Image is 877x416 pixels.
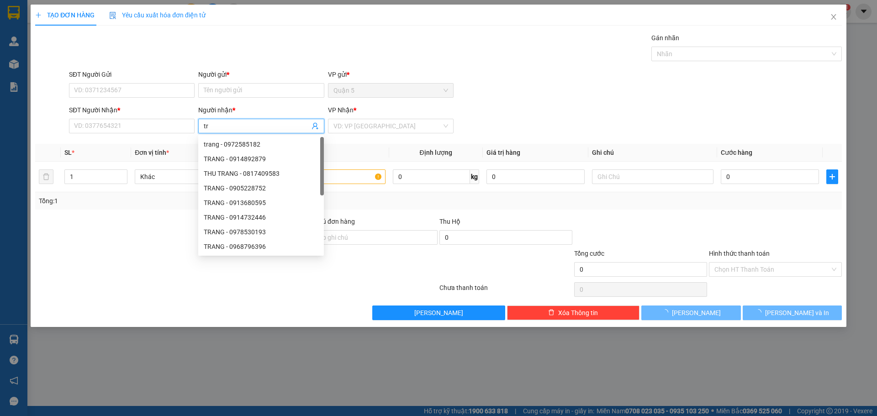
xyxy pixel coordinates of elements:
[592,169,713,184] input: Ghi Chú
[8,30,53,41] div: k
[486,149,520,156] span: Giá trị hàng
[574,250,604,257] span: Tổng cước
[672,308,721,318] span: [PERSON_NAME]
[821,5,846,30] button: Close
[58,59,91,68] span: Chưa thu
[39,196,338,206] div: Tổng: 1
[641,305,740,320] button: [PERSON_NAME]
[420,149,452,156] span: Định lượng
[709,250,770,257] label: Hình thức thanh toán
[59,9,81,18] span: Nhận:
[305,218,355,225] label: Ghi chú đơn hàng
[35,12,42,18] span: plus
[198,152,324,166] div: TRANG - 0914892879
[198,225,324,239] div: TRANG - 0978530193
[204,198,318,208] div: TRANG - 0913680595
[198,210,324,225] div: TRANG - 0914732446
[414,308,463,318] span: [PERSON_NAME]
[59,30,152,41] div: CƯỜNG 37
[721,149,752,156] span: Cước hàng
[198,181,324,195] div: TRANG - 0905228752
[198,69,324,79] div: Người gửi
[826,169,838,184] button: plus
[305,230,438,245] input: Ghi chú đơn hàng
[204,227,318,237] div: TRANG - 0978530193
[204,242,318,252] div: TRANG - 0968796396
[264,169,385,184] input: VD: Bàn, Ghế
[69,69,195,79] div: SĐT Người Gửi
[198,239,324,254] div: TRANG - 0968796396
[59,8,152,30] div: VP hàng [GEOGRAPHIC_DATA]
[743,305,842,320] button: [PERSON_NAME] và In
[140,170,251,184] span: Khác
[558,308,598,318] span: Xóa Thông tin
[135,149,169,156] span: Đơn vị tính
[438,283,573,299] div: Chưa thanh toán
[470,169,479,184] span: kg
[198,105,324,115] div: Người nhận
[651,34,679,42] label: Gán nhãn
[507,305,640,320] button: deleteXóa Thông tin
[59,41,152,53] div: 0989823628
[328,69,454,79] div: VP gửi
[588,144,717,162] th: Ghi chú
[35,11,95,19] span: TẠO ĐƠN HÀNG
[198,166,324,181] div: THU TRANG - 0817409583
[372,305,505,320] button: [PERSON_NAME]
[333,84,448,97] span: Quận 5
[198,137,324,152] div: trang - 0972585182
[204,139,318,149] div: trang - 0972585182
[439,218,460,225] span: Thu Hộ
[204,154,318,164] div: TRANG - 0914892879
[109,12,116,19] img: icon
[830,13,837,21] span: close
[765,308,829,318] span: [PERSON_NAME] và In
[827,173,838,180] span: plus
[69,105,195,115] div: SĐT Người Nhận
[204,212,318,222] div: TRANG - 0914732446
[64,149,72,156] span: SL
[662,309,672,316] span: loading
[486,169,585,184] input: 0
[109,11,206,19] span: Yêu cầu xuất hóa đơn điện tử
[204,169,318,179] div: THU TRANG - 0817409583
[755,309,765,316] span: loading
[204,183,318,193] div: TRANG - 0905228752
[8,9,22,18] span: Gửi:
[548,309,555,316] span: delete
[312,122,319,130] span: user-add
[328,106,354,114] span: VP Nhận
[8,8,53,30] div: Quận 5
[39,169,53,184] button: delete
[198,195,324,210] div: TRANG - 0913680595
